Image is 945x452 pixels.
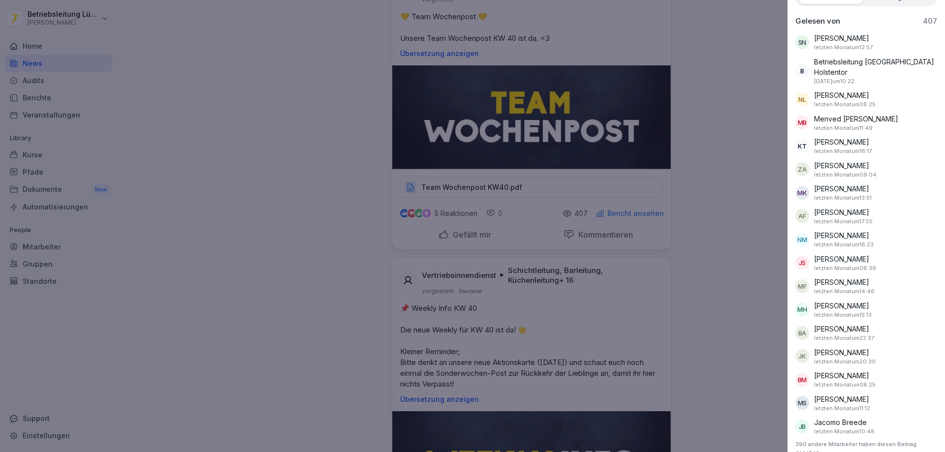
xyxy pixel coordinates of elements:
[814,183,869,194] p: [PERSON_NAME]
[814,114,898,124] p: Menved [PERSON_NAME]
[814,217,873,226] p: 29. September 2025 um 17:55
[814,171,877,179] p: 29. September 2025 um 09:04
[814,264,876,272] p: 29. September 2025 um 08:39
[795,256,809,270] div: JS
[795,162,809,176] div: ZA
[814,358,876,366] p: 30. September 2025 um 20:30
[814,311,872,319] p: 30. September 2025 um 15:13
[814,33,869,43] p: [PERSON_NAME]
[814,207,869,217] p: [PERSON_NAME]
[814,277,869,287] p: [PERSON_NAME]
[814,230,869,241] p: [PERSON_NAME]
[814,394,869,404] p: [PERSON_NAME]
[795,16,840,26] p: Gelesen von
[814,160,869,171] p: [PERSON_NAME]
[814,287,875,296] p: 29. September 2025 um 14:46
[814,254,869,264] p: [PERSON_NAME]
[795,373,809,387] div: BM
[814,381,876,389] p: 29. September 2025 um 08:25
[795,302,809,316] div: MH
[814,241,874,249] p: 29. September 2025 um 16:23
[814,427,875,436] p: 29. September 2025 um 10:48
[795,326,809,340] div: BA
[814,301,869,311] p: [PERSON_NAME]
[814,334,874,342] p: 29. September 2025 um 22:37
[814,194,872,202] p: 29. September 2025 um 13:51
[795,35,809,49] div: SN
[814,57,937,77] p: Betriebsleitung [GEOGRAPHIC_DATA] Holstentor
[814,137,869,147] p: [PERSON_NAME]
[814,370,869,381] p: [PERSON_NAME]
[814,90,869,100] p: [PERSON_NAME]
[795,186,809,200] div: MK
[923,16,937,26] p: 407
[795,116,809,129] div: MB
[814,347,869,358] p: [PERSON_NAME]
[795,420,809,433] div: JB
[814,77,854,86] p: 1. Oktober 2025 um 10:22
[814,124,873,132] p: 29. September 2025 um 11:49
[814,43,873,52] p: 29. September 2025 um 12:57
[795,279,809,293] div: MF
[795,92,809,106] div: NL
[795,233,809,246] div: NM
[795,396,809,410] div: MS
[795,349,809,363] div: JK
[814,324,869,334] p: [PERSON_NAME]
[795,139,809,153] div: KT
[814,147,872,155] p: 29. September 2025 um 16:17
[814,404,870,413] p: 30. September 2025 um 11:12
[795,209,809,223] div: AF
[814,417,867,427] p: Jacomo Breede
[814,100,876,109] p: 29. September 2025 um 08:25
[795,64,809,78] div: B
